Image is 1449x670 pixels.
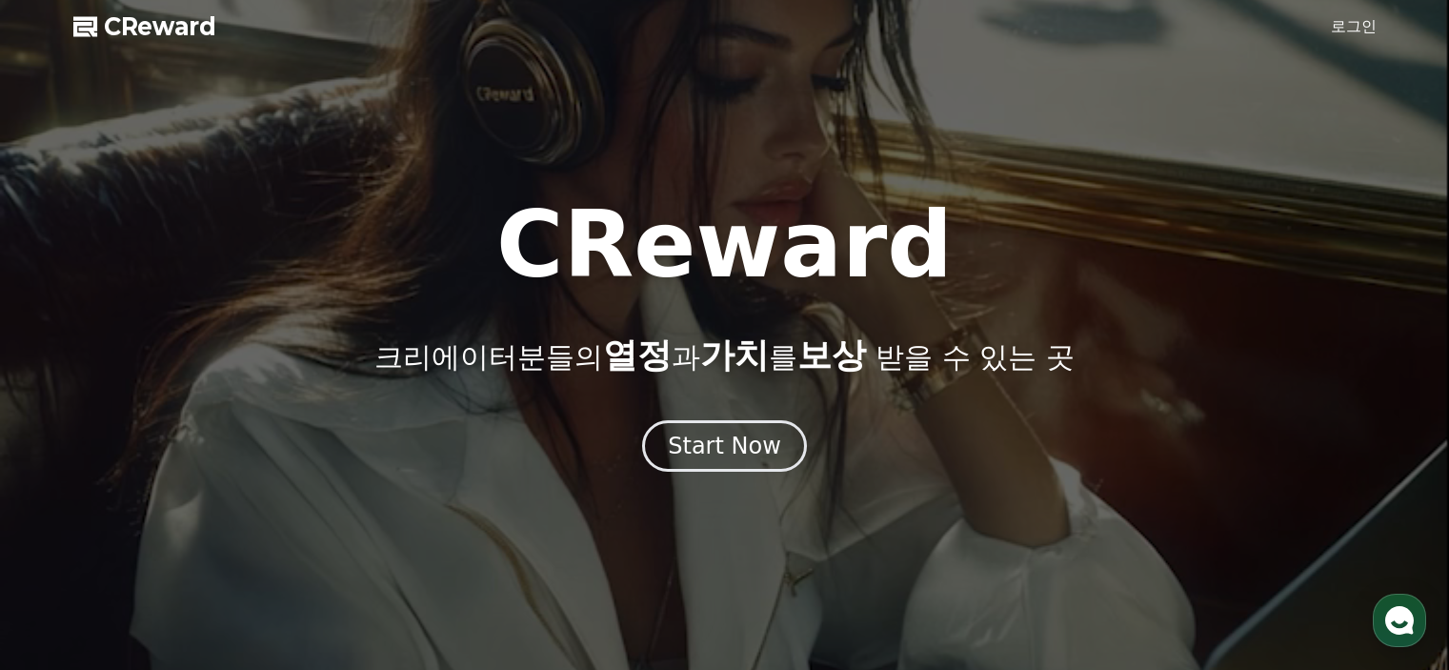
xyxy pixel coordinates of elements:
[668,431,781,461] div: Start Now
[104,11,216,42] span: CReward
[603,335,672,375] span: 열정
[496,199,953,291] h1: CReward
[797,335,866,375] span: 보상
[642,420,807,472] button: Start Now
[73,11,216,42] a: CReward
[1331,15,1377,38] a: 로그인
[374,336,1074,375] p: 크리에이터분들의 과 를 받을 수 있는 곳
[700,335,769,375] span: 가치
[642,439,807,457] a: Start Now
